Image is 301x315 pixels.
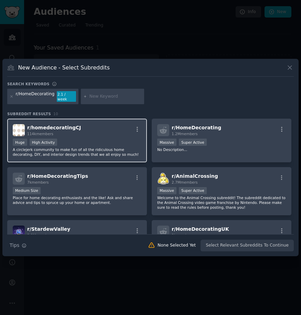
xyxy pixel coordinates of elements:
div: Super Active [179,187,207,194]
p: Place for home decorating enthusiasts and the like! Ask and share advice and tips to spruce up yo... [13,195,141,205]
span: 2k members [172,233,193,237]
div: r/HomeDecorating [16,91,55,102]
span: 2.7M members [172,180,198,184]
span: 114k members [27,132,53,136]
input: New Keyword [89,94,142,100]
span: 1.2M members [172,132,198,136]
span: Tips [10,242,19,249]
span: 7k members [27,180,49,184]
span: 10 [53,112,58,116]
p: No Description... [157,147,286,152]
div: Massive [157,187,176,194]
img: AnimalCrossing [157,173,169,185]
div: High Activity [30,139,57,146]
h3: Search keywords [7,82,50,86]
div: Massive [157,139,176,146]
span: r/ HomeDecoratingUK [172,226,229,232]
div: Huge [13,139,27,146]
span: 3.0M members [27,233,53,237]
span: r/ HomeDecoratingTips [27,173,88,179]
div: Medium Size [13,187,41,194]
span: r/ HomeDecorating [172,125,221,130]
span: r/ homedecoratingCJ [27,125,81,130]
div: 2.1 / week [57,91,76,102]
button: Tips [7,239,29,251]
p: A circlejerk community to make fun of all the ridiculous home decorating, DIY, and interior desig... [13,147,141,157]
img: StardewValley [13,226,25,238]
h3: New Audience - Select Subreddits [18,64,110,71]
div: None Selected Yet [158,242,196,249]
div: Super Active [179,139,207,146]
img: homedecoratingCJ [13,124,25,136]
p: Welcome to the Animal Crossing subreddit! The subreddit dedicated to the Animal Crossing video ga... [157,195,286,210]
span: r/ AnimalCrossing [172,173,218,179]
span: Subreddit Results [7,111,51,116]
span: r/ StardewValley [27,226,70,232]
